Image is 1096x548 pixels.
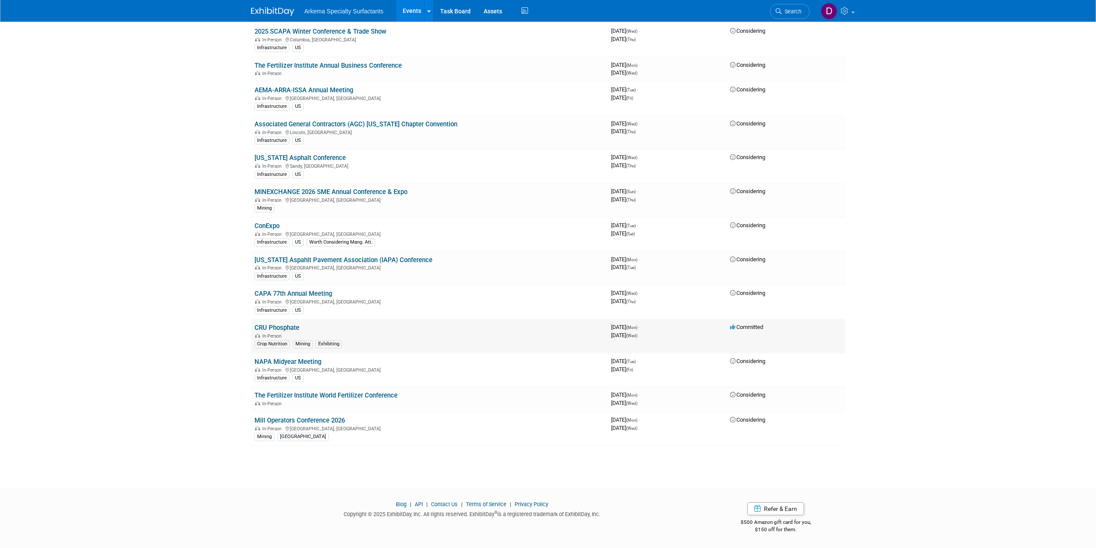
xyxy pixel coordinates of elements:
[255,299,260,304] img: In-Person Event
[255,340,290,348] div: Crop Nutrition
[730,120,765,127] span: Considering
[611,366,633,373] span: [DATE]
[637,222,638,229] span: -
[730,28,765,34] span: Considering
[626,359,636,364] span: (Tue)
[255,86,353,94] a: AEMA-ARRA-ISSA Annual Meeting
[255,374,289,382] div: Infrastructure
[415,501,423,507] a: API
[255,290,332,297] a: CAPA 77th Annual Meeting
[626,71,637,75] span: (Wed)
[255,358,321,366] a: NAPA Midyear Meeting
[730,62,765,68] span: Considering
[706,513,845,533] div: $500 Amazon gift card for you,
[255,62,402,69] a: The Fertilizer Institute Annual Business Conference
[292,44,304,52] div: US
[255,256,432,264] a: [US_STATE] Aspahlt Pavement Association (IAPA) Conference
[639,290,640,296] span: -
[255,197,260,202] img: In-Person Event
[262,367,284,373] span: In-Person
[466,501,506,507] a: Terms of Service
[277,433,329,441] div: [GEOGRAPHIC_DATA]
[255,324,299,332] a: CRU Phosphate
[626,223,636,228] span: (Tue)
[639,28,640,34] span: -
[639,154,640,160] span: -
[639,120,640,127] span: -
[292,137,304,144] div: US
[262,426,284,432] span: In-Person
[626,401,637,406] span: (Wed)
[262,130,284,135] span: In-Person
[626,189,636,194] span: (Sun)
[637,358,638,364] span: -
[639,256,640,263] span: -
[431,501,458,507] a: Contact Us
[255,232,260,236] img: In-Person Event
[611,120,640,127] span: [DATE]
[255,137,289,144] div: Infrastructure
[626,88,636,92] span: (Tue)
[626,122,637,126] span: (Wed)
[255,28,386,35] a: 2025 SCAPA Winter Conference & Trade Show
[292,374,304,382] div: US
[626,393,637,398] span: (Mon)
[255,204,274,212] div: Mining
[611,324,640,330] span: [DATE]
[515,501,548,507] a: Privacy Policy
[262,71,284,76] span: In-Person
[262,37,284,43] span: In-Person
[782,8,801,15] span: Search
[255,120,457,128] a: Associated General Contractors (AGC) [US_STATE] Chapter Convention
[626,426,637,431] span: (Wed)
[255,154,346,162] a: [US_STATE] Asphalt Conference
[639,391,640,398] span: -
[611,298,636,304] span: [DATE]
[262,197,284,203] span: In-Person
[611,128,636,135] span: [DATE]
[747,502,804,515] a: Refer & Earn
[611,162,636,169] span: [DATE]
[316,340,342,348] div: Exhibiting
[307,238,375,246] div: Worth Considering Mang. Att.
[706,526,845,533] div: $150 off for them.
[637,86,638,93] span: -
[611,188,638,194] span: [DATE]
[251,508,694,518] div: Copyright © 2025 ExhibitDay, Inc. All rights reserved. ExhibitDay is a registered trademark of Ex...
[459,501,465,507] span: |
[255,307,289,314] div: Infrastructure
[255,298,604,305] div: [GEOGRAPHIC_DATA], [GEOGRAPHIC_DATA]
[611,400,637,406] span: [DATE]
[626,129,636,134] span: (Thu)
[255,37,260,41] img: In-Person Event
[292,272,304,280] div: US
[611,69,637,76] span: [DATE]
[730,222,765,229] span: Considering
[396,501,407,507] a: Blog
[255,188,407,196] a: MINEXCHANGE 2026 SME Annual Conference & Expo
[730,391,765,398] span: Considering
[255,94,604,101] div: [GEOGRAPHIC_DATA], [GEOGRAPHIC_DATA]
[255,44,289,52] div: Infrastructure
[292,171,304,178] div: US
[262,232,284,237] span: In-Person
[262,163,284,169] span: In-Person
[494,510,497,515] sup: ®
[262,401,284,407] span: In-Person
[292,103,304,110] div: US
[424,501,430,507] span: |
[255,162,604,169] div: Sandy, [GEOGRAPHIC_DATA]
[255,366,604,373] div: [GEOGRAPHIC_DATA], [GEOGRAPHIC_DATA]
[730,358,765,364] span: Considering
[626,155,637,160] span: (Wed)
[255,196,604,203] div: [GEOGRAPHIC_DATA], [GEOGRAPHIC_DATA]
[508,501,513,507] span: |
[611,391,640,398] span: [DATE]
[611,264,636,270] span: [DATE]
[611,290,640,296] span: [DATE]
[611,230,635,237] span: [DATE]
[770,4,810,19] a: Search
[255,163,260,168] img: In-Person Event
[611,36,636,42] span: [DATE]
[639,62,640,68] span: -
